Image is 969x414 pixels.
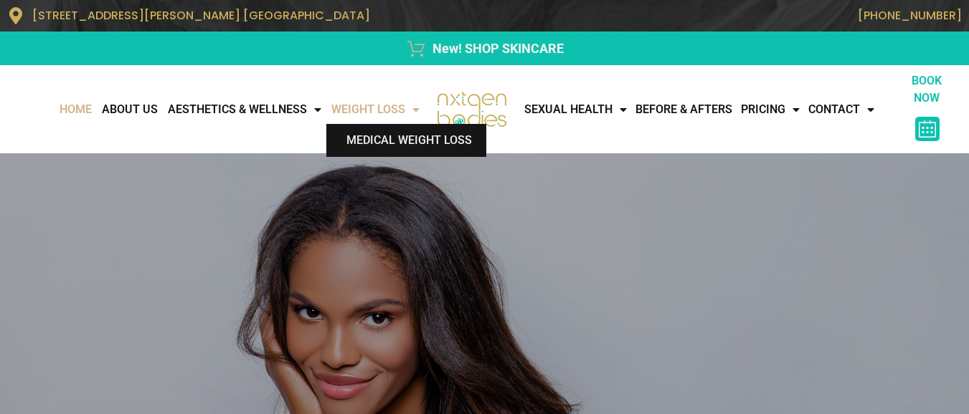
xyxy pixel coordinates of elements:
p: [PHONE_NUMBER] [492,9,963,22]
a: Before & Afters [631,95,737,124]
p: BOOK NOW [899,72,955,107]
a: Pricing [737,95,804,124]
a: New! SHOP SKINCARE [7,39,962,58]
nav: Menu [520,95,899,124]
a: Medical Weight Loss [326,124,486,157]
a: AESTHETICS & WELLNESS [163,95,326,124]
a: CONTACT [804,95,879,124]
ul: WEIGHT LOSS [326,124,486,157]
span: New! SHOP SKINCARE [429,39,564,58]
a: About Us [97,95,163,124]
a: WEIGHT LOSS [326,95,425,124]
span: [STREET_ADDRESS][PERSON_NAME] [GEOGRAPHIC_DATA] [32,7,370,24]
a: Sexual Health [520,95,631,124]
a: Home [55,95,97,124]
nav: Menu [7,95,425,124]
